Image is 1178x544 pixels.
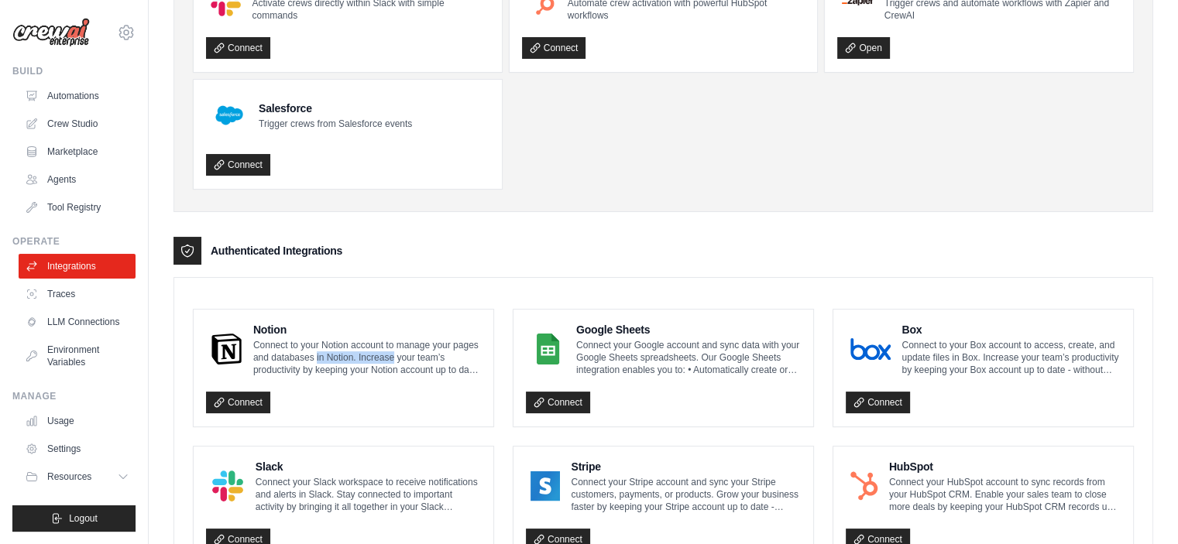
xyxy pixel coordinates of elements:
a: Crew Studio [19,111,136,136]
h3: Authenticated Integrations [211,243,342,258]
h4: Box [902,322,1121,337]
a: Open [837,37,889,59]
h4: Google Sheets [576,322,801,337]
img: Logo [12,18,90,47]
p: Trigger crews from Salesforce events [259,118,412,130]
a: Connect [206,392,270,413]
img: Box Logo [850,334,891,364]
p: Connect to your Notion account to manage your pages and databases in Notion. Increase your team’s... [253,339,481,376]
p: Connect your Slack workspace to receive notifications and alerts in Slack. Stay connected to impo... [256,476,481,513]
a: LLM Connections [19,310,136,334]
a: Integrations [19,254,136,279]
a: Connect [526,392,590,413]
img: HubSpot Logo [850,470,878,501]
a: Connect [846,392,910,413]
span: Resources [47,470,91,483]
h4: Notion [253,322,481,337]
img: Google Sheets Logo [531,334,565,364]
a: Connect [206,154,270,176]
h4: Stripe [571,459,801,474]
img: Salesforce Logo [211,97,248,134]
div: Operate [12,235,136,248]
a: Tool Registry [19,195,136,220]
span: Logout [69,512,98,525]
p: Connect to your Box account to access, create, and update files in Box. Increase your team’s prod... [902,339,1121,376]
img: Stripe Logo [531,470,560,501]
h4: Salesforce [259,101,412,116]
p: Connect your Google account and sync data with your Google Sheets spreadsheets. Our Google Sheets... [576,339,801,376]
a: Environment Variables [19,337,136,375]
button: Resources [19,464,136,489]
h4: HubSpot [889,459,1121,474]
a: Usage [19,409,136,433]
button: Logout [12,505,136,532]
a: Automations [19,84,136,108]
a: Connect [522,37,586,59]
a: Connect [206,37,270,59]
a: Traces [19,282,136,306]
img: Notion Logo [211,334,242,364]
p: Connect your Stripe account and sync your Stripe customers, payments, or products. Grow your busi... [571,476,801,513]
p: Connect your HubSpot account to sync records from your HubSpot CRM. Enable your sales team to clo... [889,476,1121,513]
a: Marketplace [19,139,136,164]
img: Slack Logo [211,470,245,501]
h4: Slack [256,459,481,474]
div: Build [12,65,136,77]
a: Settings [19,436,136,461]
a: Agents [19,167,136,192]
div: Manage [12,390,136,402]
